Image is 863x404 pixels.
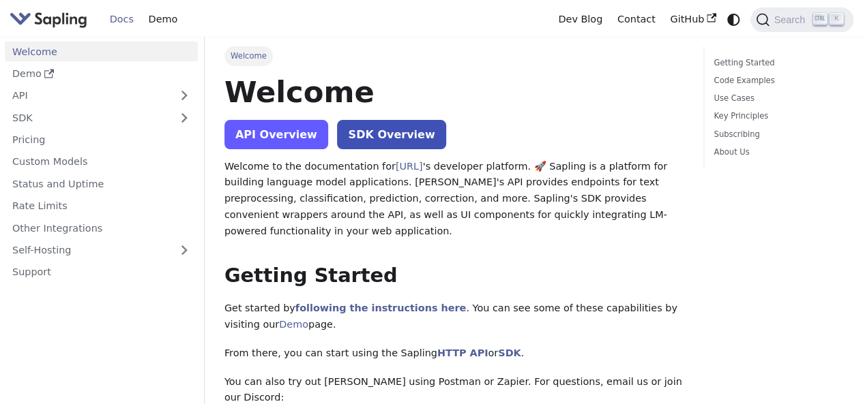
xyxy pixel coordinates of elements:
a: [URL] [396,161,423,172]
p: Get started by . You can see some of these capabilities by visiting our page. [224,300,684,333]
a: Self-Hosting [5,240,198,260]
p: Welcome to the documentation for 's developer platform. 🚀 Sapling is a platform for building lang... [224,159,684,240]
a: API Overview [224,120,328,149]
a: Demo [5,64,198,84]
a: Other Integrations [5,218,198,238]
a: API [5,86,171,106]
a: SDK [5,108,171,127]
a: Subscribing [714,128,838,141]
a: Key Principles [714,110,838,123]
a: Support [5,262,198,282]
a: Dev Blog [551,9,609,30]
a: Use Cases [714,92,838,105]
img: Sapling.ai [10,10,87,29]
nav: Breadcrumbs [224,46,684,65]
a: GitHub [662,9,723,30]
p: From there, you can start using the Sapling or . [224,345,684,362]
button: Expand sidebar category 'SDK' [171,108,198,127]
a: SDK Overview [337,120,445,149]
a: SDK [498,347,521,358]
a: Getting Started [714,57,838,69]
a: Pricing [5,130,198,150]
a: Custom Models [5,152,198,172]
a: Sapling.ai [10,10,92,29]
a: Docs [102,9,141,30]
button: Switch between dark and light mode (currently system mode) [724,10,744,29]
button: Search (Ctrl+K) [750,7,853,32]
kbd: K [830,13,843,25]
a: Contact [610,9,663,30]
a: Status and Uptime [5,174,198,193]
a: About Us [714,146,838,159]
a: Demo [279,319,308,330]
a: Rate Limits [5,196,198,216]
a: HTTP API [437,347,488,358]
span: Welcome [224,46,273,65]
h1: Welcome [224,74,684,110]
a: following the instructions here [295,302,466,313]
button: Expand sidebar category 'API' [171,86,198,106]
a: Code Examples [714,74,838,87]
a: Demo [141,9,185,30]
a: Welcome [5,42,198,61]
span: Search [770,14,813,25]
h2: Getting Started [224,264,684,288]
